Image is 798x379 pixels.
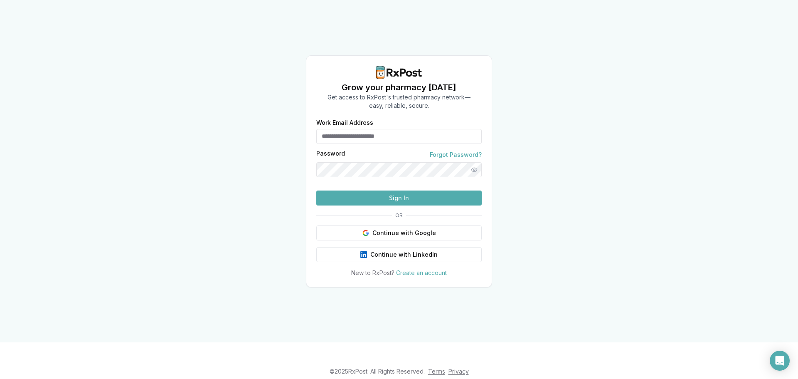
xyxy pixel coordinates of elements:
label: Work Email Address [316,120,482,126]
button: Continue with LinkedIn [316,247,482,262]
span: New to RxPost? [351,269,394,276]
div: Open Intercom Messenger [770,351,790,371]
button: Show password [467,162,482,177]
img: RxPost Logo [372,66,426,79]
a: Create an account [396,269,447,276]
label: Password [316,151,345,159]
a: Privacy [448,368,469,375]
span: OR [392,212,406,219]
a: Terms [428,368,445,375]
img: LinkedIn [360,251,367,258]
p: Get access to RxPost's trusted pharmacy network— easy, reliable, secure. [328,93,470,110]
h1: Grow your pharmacy [DATE] [328,82,470,93]
button: Sign In [316,191,482,206]
img: Google [362,230,369,236]
button: Continue with Google [316,225,482,240]
a: Forgot Password? [430,151,482,159]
